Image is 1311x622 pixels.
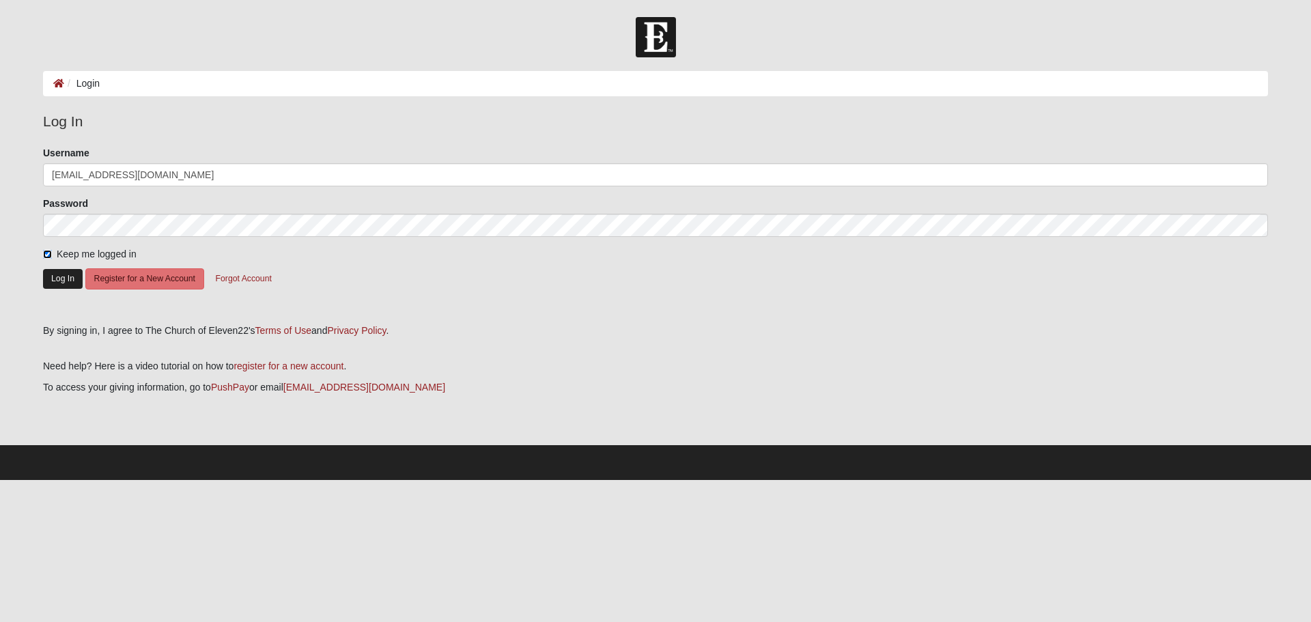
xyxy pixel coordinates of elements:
a: [EMAIL_ADDRESS][DOMAIN_NAME] [283,382,445,393]
input: Keep me logged in [43,250,52,259]
button: Register for a New Account [85,268,204,289]
label: Username [43,146,89,160]
a: register for a new account [234,361,343,371]
span: Keep me logged in [57,249,137,259]
legend: Log In [43,111,1268,132]
a: Privacy Policy [327,325,386,336]
label: Password [43,197,88,210]
a: Terms of Use [255,325,311,336]
div: By signing in, I agree to The Church of Eleven22's and . [43,324,1268,338]
a: PushPay [211,382,249,393]
button: Forgot Account [207,268,281,289]
img: Church of Eleven22 Logo [636,17,676,57]
p: To access your giving information, go to or email [43,380,1268,395]
button: Log In [43,269,83,289]
li: Login [64,76,100,91]
p: Need help? Here is a video tutorial on how to . [43,359,1268,373]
